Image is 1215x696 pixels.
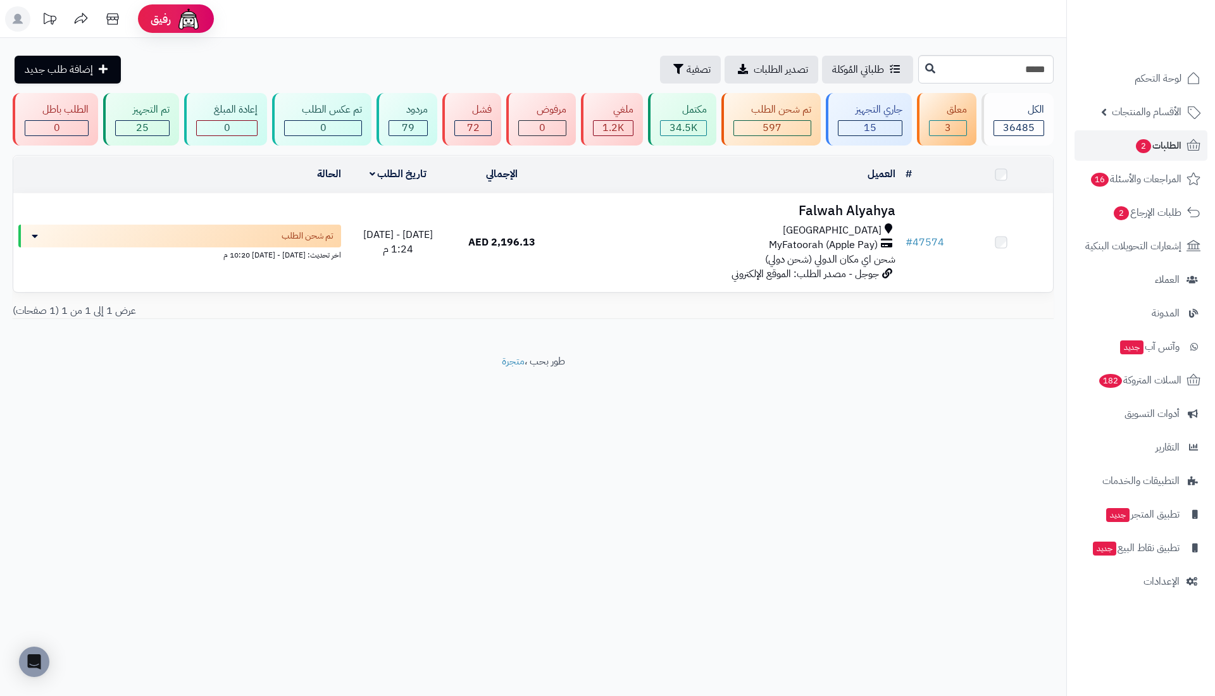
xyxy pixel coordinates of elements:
span: MyFatoorah (Apple Pay) [769,238,878,252]
a: الإعدادات [1075,566,1207,597]
a: # [906,166,912,182]
span: 1.2K [602,120,624,135]
a: جاري التجهيز 15 [823,93,914,146]
span: لوحة التحكم [1135,70,1181,87]
a: معلق 3 [914,93,979,146]
a: تم شحن الطلب 597 [719,93,823,146]
a: تحديثات المنصة [34,6,65,35]
div: 79 [389,121,427,135]
span: التطبيقات والخدمات [1102,472,1180,490]
a: الحالة [317,166,341,182]
span: 25 [136,120,149,135]
div: 0 [285,121,361,135]
div: عرض 1 إلى 1 من 1 (1 صفحات) [3,304,533,318]
div: مرفوض [518,103,566,117]
span: 0 [320,120,327,135]
div: 72 [455,121,491,135]
div: 1166 [594,121,633,135]
span: 2 [1114,206,1130,221]
a: تم التجهيز 25 [101,93,182,146]
button: تصفية [660,56,721,84]
a: أدوات التسويق [1075,399,1207,429]
div: 0 [519,121,565,135]
span: 2,196.13 AED [468,235,535,250]
span: طلباتي المُوكلة [832,62,884,77]
span: المراجعات والأسئلة [1090,170,1181,188]
a: السلات المتروكة182 [1075,365,1207,395]
a: التقارير [1075,432,1207,463]
a: الكل36485 [979,93,1056,146]
img: ai-face.png [176,6,201,32]
span: # [906,235,913,250]
span: تطبيق نقاط البيع [1092,539,1180,557]
span: جوجل - مصدر الطلب: الموقع الإلكتروني [732,266,879,282]
div: Open Intercom Messenger [19,647,49,677]
a: التطبيقات والخدمات [1075,466,1207,496]
a: إضافة طلب جديد [15,56,121,84]
span: 2 [1136,139,1152,154]
div: اخر تحديث: [DATE] - [DATE] 10:20 م [18,247,341,261]
div: 3 [930,121,966,135]
div: 597 [734,121,811,135]
span: التقارير [1156,438,1180,456]
div: تم عكس الطلب [284,103,362,117]
a: الإجمالي [486,166,518,182]
div: إعادة المبلغ [196,103,258,117]
div: معلق [929,103,967,117]
a: تطبيق نقاط البيعجديد [1075,533,1207,563]
span: الطلبات [1135,137,1181,154]
div: ملغي [593,103,633,117]
span: 182 [1099,374,1122,388]
span: السلات المتروكة [1098,371,1181,389]
span: [DATE] - [DATE] 1:24 م [363,227,433,257]
div: فشل [454,103,492,117]
span: وآتس آب [1119,338,1180,356]
a: وآتس آبجديد [1075,332,1207,362]
a: تم عكس الطلب 0 [270,93,374,146]
span: أدوات التسويق [1125,405,1180,423]
div: الطلب باطل [25,103,89,117]
span: 36485 [1003,120,1035,135]
a: تطبيق المتجرجديد [1075,499,1207,530]
span: 34.5K [670,120,697,135]
img: logo-2.png [1129,28,1203,55]
a: طلباتي المُوكلة [822,56,913,84]
span: تصدير الطلبات [754,62,808,77]
span: 0 [539,120,545,135]
a: متجرة [502,354,525,369]
div: 25 [116,121,169,135]
a: تصدير الطلبات [725,56,818,84]
a: إعادة المبلغ 0 [182,93,270,146]
span: 597 [763,120,782,135]
span: تطبيق المتجر [1105,506,1180,523]
div: تم التجهيز [115,103,170,117]
a: #47574 [906,235,944,250]
h3: Falwah Alyahya [559,204,895,218]
div: مكتمل [660,103,707,117]
a: المراجعات والأسئلة16 [1075,164,1207,194]
span: 79 [402,120,414,135]
a: العملاء [1075,264,1207,295]
a: لوحة التحكم [1075,63,1207,94]
a: مرفوض 0 [504,93,578,146]
span: جديد [1106,508,1130,522]
span: طلبات الإرجاع [1112,204,1181,221]
div: تم شحن الطلب [733,103,811,117]
span: تم شحن الطلب [282,230,333,242]
a: مردود 79 [374,93,440,146]
span: الأقسام والمنتجات [1112,103,1181,121]
a: تاريخ الطلب [370,166,427,182]
div: جاري التجهيز [838,103,902,117]
div: 34528 [661,121,706,135]
span: إشعارات التحويلات البنكية [1085,237,1181,255]
span: تصفية [687,62,711,77]
span: 0 [54,120,60,135]
span: جديد [1120,340,1143,354]
div: مردود [389,103,428,117]
div: 0 [197,121,257,135]
div: الكل [994,103,1044,117]
a: ملغي 1.2K [578,93,645,146]
a: المدونة [1075,298,1207,328]
span: 72 [467,120,480,135]
span: العملاء [1155,271,1180,289]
